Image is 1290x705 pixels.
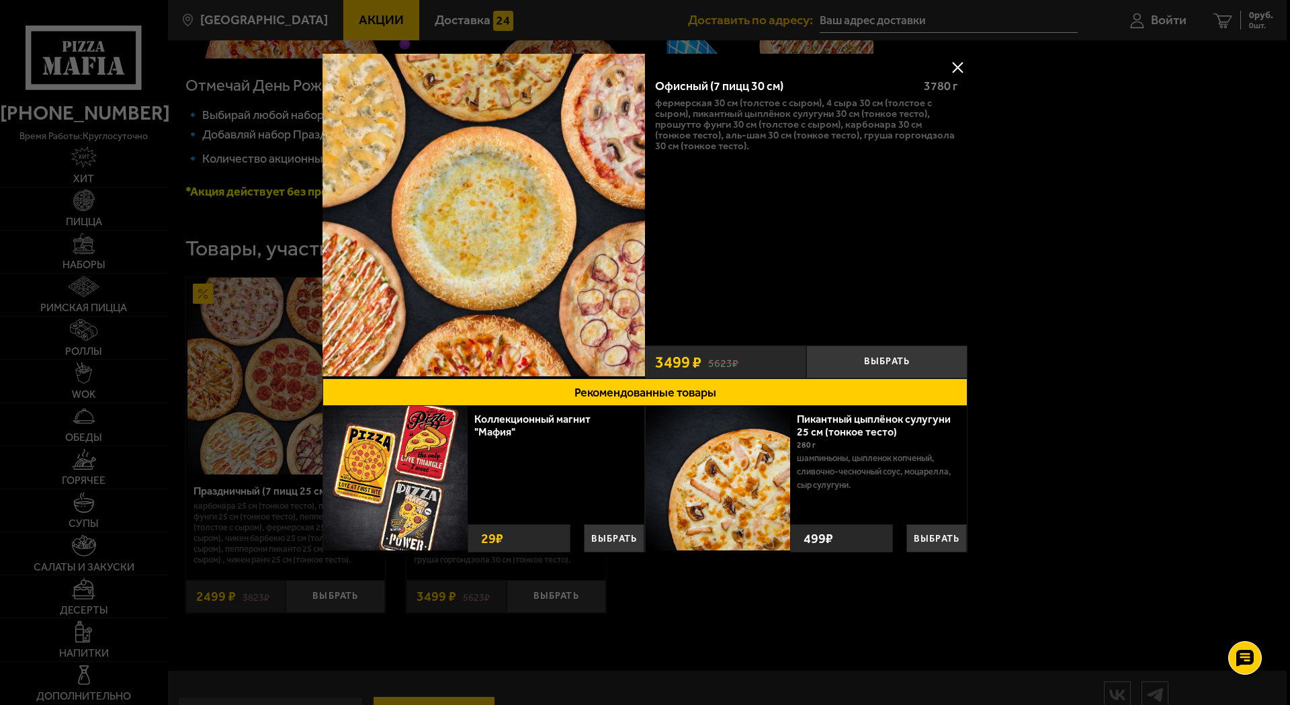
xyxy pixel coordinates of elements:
[584,524,644,552] button: Выбрать
[655,354,701,370] span: 3499 ₽
[322,54,645,378] a: Офисный (7 пицц 30 см)
[478,525,507,552] strong: 29 ₽
[708,355,738,369] s: 5623 ₽
[655,97,957,151] p: Фермерская 30 см (толстое с сыром), 4 сыра 30 см (толстое с сыром), Пикантный цыплёнок сулугуни 3...
[806,345,967,378] button: Выбрать
[797,452,957,492] p: шампиньоны, цыпленок копченый, сливочно-чесночный соус, моцарелла, сыр сулугуни.
[322,378,967,406] button: Рекомендованные товары
[797,413,951,438] a: Пикантный цыплёнок сулугуни 25 см (тонкое тесто)
[797,440,816,450] span: 280 г
[655,79,912,94] div: Офисный (7 пицц 30 см)
[800,525,836,552] strong: 499 ₽
[474,413,591,438] a: Коллекционный магнит "Мафия"
[906,524,967,552] button: Выбрать
[322,54,645,376] img: Офисный (7 пицц 30 см)
[924,79,957,93] span: 3780 г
